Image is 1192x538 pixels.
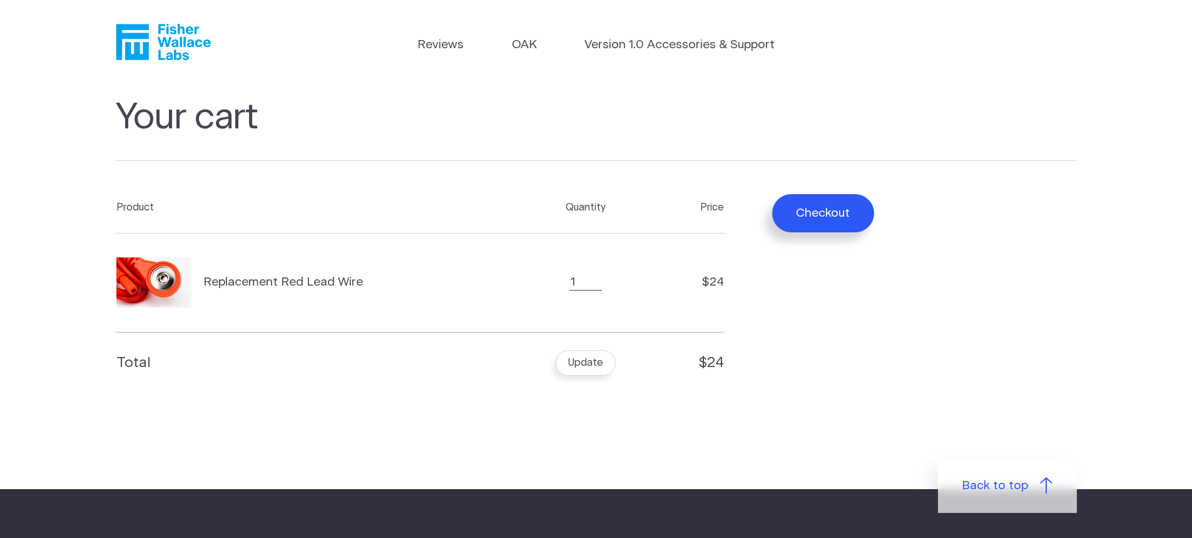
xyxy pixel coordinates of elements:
span: Back to top [962,477,1028,495]
span: Replacement Red Lead Wire [203,274,363,292]
a: Back to top [938,459,1077,513]
a: Fisher Wallace [116,24,211,60]
a: Reviews [417,36,464,54]
th: Quantity [514,182,658,234]
th: Total [116,332,514,393]
button: Update [556,350,616,375]
td: $24 [658,234,724,332]
td: $24 [658,332,724,393]
button: Checkout [772,194,874,232]
th: Product [116,182,514,234]
a: OAK [512,36,537,54]
h1: Your cart [116,96,1077,162]
th: Price [658,182,724,234]
a: Replacement Red Lead Wire [116,257,496,308]
a: Version 1.0 Accessories & Support [584,36,775,54]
